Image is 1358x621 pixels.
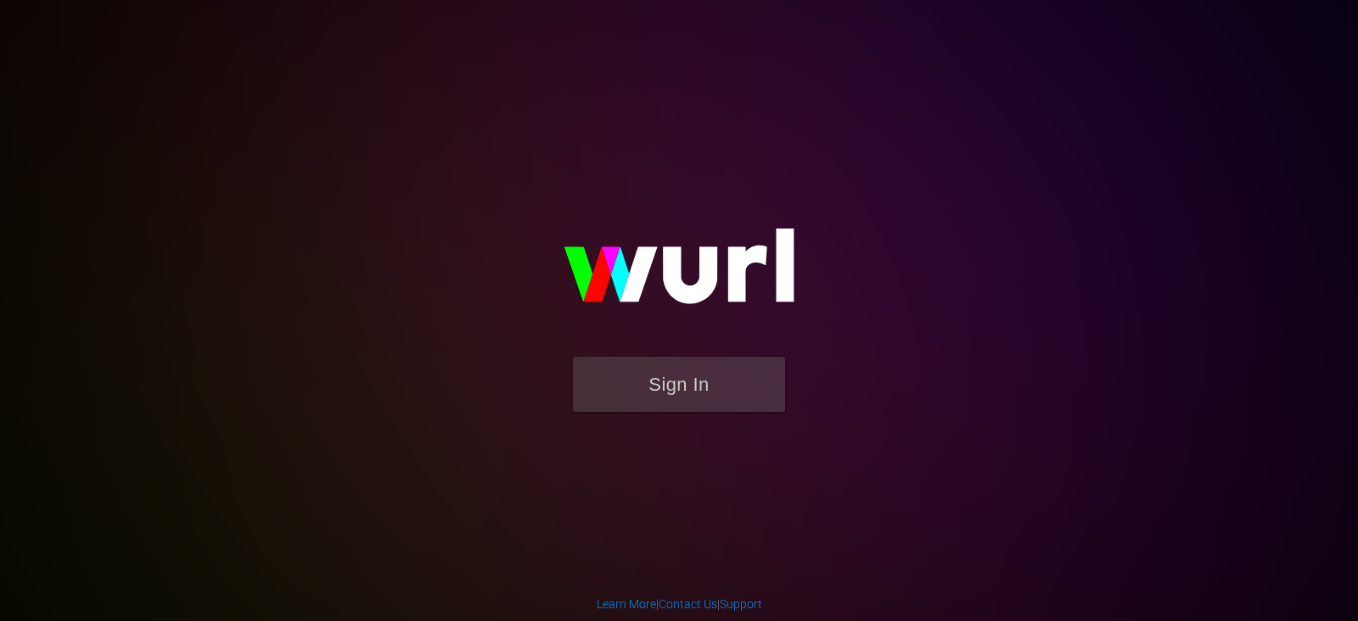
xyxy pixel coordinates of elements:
[597,596,762,613] div: | |
[720,597,762,611] a: Support
[509,192,849,357] img: wurl-logo-on-black-223613ac3d8ba8fe6dc639794a292ebdb59501304c7dfd60c99c58986ef67473.svg
[573,357,785,412] button: Sign In
[597,597,656,611] a: Learn More
[659,597,717,611] a: Contact Us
